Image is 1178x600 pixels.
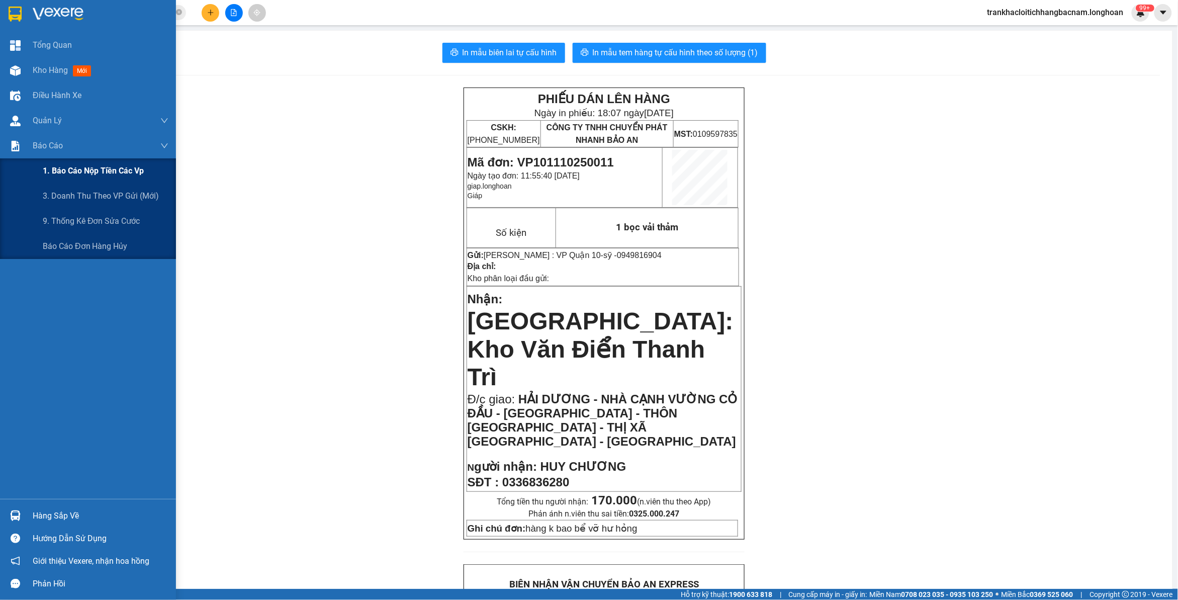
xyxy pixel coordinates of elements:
[601,251,662,260] span: -
[73,65,91,76] span: mới
[540,460,626,473] span: HUY CHƯƠNG
[43,190,159,202] span: 3. Doanh Thu theo VP Gửi (mới)
[1030,590,1073,598] strong: 0369 525 060
[1081,589,1082,600] span: |
[468,308,734,390] span: [GEOGRAPHIC_DATA]: Kho Văn Điển Thanh Trì
[33,39,72,51] span: Tổng Quan
[10,91,21,101] img: warehouse-icon
[33,508,168,524] div: Hàng sắp về
[248,4,266,22] button: aim
[10,65,21,76] img: warehouse-icon
[591,497,711,506] span: (n.viên thu theo App)
[450,48,459,58] span: printer
[10,40,21,51] img: dashboard-icon
[468,392,738,448] span: HẢI DƯƠNG - NHÀ CẠNH VƯỜNG CỎ ĐẦU - [GEOGRAPHIC_DATA] - THÔN [GEOGRAPHIC_DATA] - THỊ XÃ [GEOGRAPH...
[681,589,772,600] span: Hỗ trợ kỹ thuật:
[1159,8,1168,17] span: caret-down
[780,589,781,600] span: |
[603,251,662,260] span: sỹ -
[729,590,772,598] strong: 1900 633 818
[581,48,589,58] span: printer
[10,116,21,126] img: warehouse-icon
[1136,5,1154,12] sup: 729
[176,8,182,18] span: close-circle
[225,4,243,22] button: file-add
[160,117,168,125] span: down
[33,65,68,75] span: Kho hàng
[509,579,699,590] strong: BIÊN NHẬN VẬN CHUYỂN BẢO AN EXPRESS
[1136,8,1145,17] img: icon-new-feature
[593,46,758,59] span: In mẫu tem hàng tự cấu hình theo số lượng (1)
[230,9,237,16] span: file-add
[1122,591,1129,598] span: copyright
[468,523,638,534] span: hàng k bao bể vỡ hư hỏng
[33,114,62,127] span: Quản Lý
[528,509,679,519] span: Phản ánh n.viên thu sai tiền:
[1002,589,1073,600] span: Miền Bắc
[463,46,557,59] span: In mẫu biên lai tự cấu hình
[33,139,63,152] span: Báo cáo
[253,9,260,16] span: aim
[468,292,503,306] span: Nhận:
[33,576,168,591] div: Phản hồi
[468,172,580,180] span: Ngày tạo đơn: 11:55:40 [DATE]
[33,531,168,546] div: Hướng dẫn sử dụng
[11,534,20,543] span: question-circle
[468,155,614,169] span: Mã đơn: VP101110250011
[491,123,516,132] strong: CSKH:
[616,222,678,233] span: 1 bọc vải thảm
[468,523,526,534] strong: Ghi chú đơn:
[538,92,670,106] strong: PHIẾU DÁN LÊN HÀNG
[43,164,144,177] span: 1. Báo cáo nộp tiền các vp
[43,215,140,227] span: 9. Thống kê đơn sửa cước
[674,130,693,138] strong: MST:
[901,590,993,598] strong: 0708 023 035 - 0935 103 250
[442,43,565,63] button: printerIn mẫu biên lai tự cấu hình
[9,7,22,22] img: logo-vxr
[468,262,496,271] strong: Địa chỉ:
[497,497,711,506] span: Tổng tiền thu người nhận:
[207,9,214,16] span: plus
[10,510,21,521] img: warehouse-icon
[10,141,21,151] img: solution-icon
[496,227,526,238] span: Số kiện
[979,6,1132,19] span: trankhacloitichhangbacnam.longhoan
[468,475,499,489] strong: SĐT :
[484,251,601,260] span: [PERSON_NAME] : VP Quận 10
[202,4,219,22] button: plus
[502,475,569,489] span: 0336836280
[468,192,483,200] span: Giáp
[33,89,81,102] span: Điều hành xe
[674,130,738,138] span: 0109597835
[33,555,149,567] span: Giới thiệu Vexere, nhận hoa hồng
[468,182,512,190] span: giap.longhoan
[547,123,668,144] span: CÔNG TY TNHH CHUYỂN PHÁT NHANH BẢO AN
[468,392,518,406] span: Đ/c giao:
[176,9,182,15] span: close-circle
[629,509,679,519] strong: 0325.000.247
[591,493,637,507] strong: 170.000
[1154,4,1172,22] button: caret-down
[468,123,540,144] span: [PHONE_NUMBER]
[644,108,674,118] span: [DATE]
[468,251,484,260] strong: Gửi:
[160,142,168,150] span: down
[11,579,20,588] span: message
[573,43,766,63] button: printerIn mẫu tem hàng tự cấu hình theo số lượng (1)
[996,592,999,596] span: ⚪️
[11,556,20,566] span: notification
[617,251,662,260] span: 0949816904
[468,274,550,283] span: Kho phân loại đầu gửi:
[468,462,537,473] strong: N
[474,460,537,473] span: gười nhận:
[43,240,128,252] span: Báo cáo đơn hàng hủy
[534,108,674,118] span: Ngày in phiếu: 18:07 ngày
[870,589,993,600] span: Miền Nam
[789,589,867,600] span: Cung cấp máy in - giấy in:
